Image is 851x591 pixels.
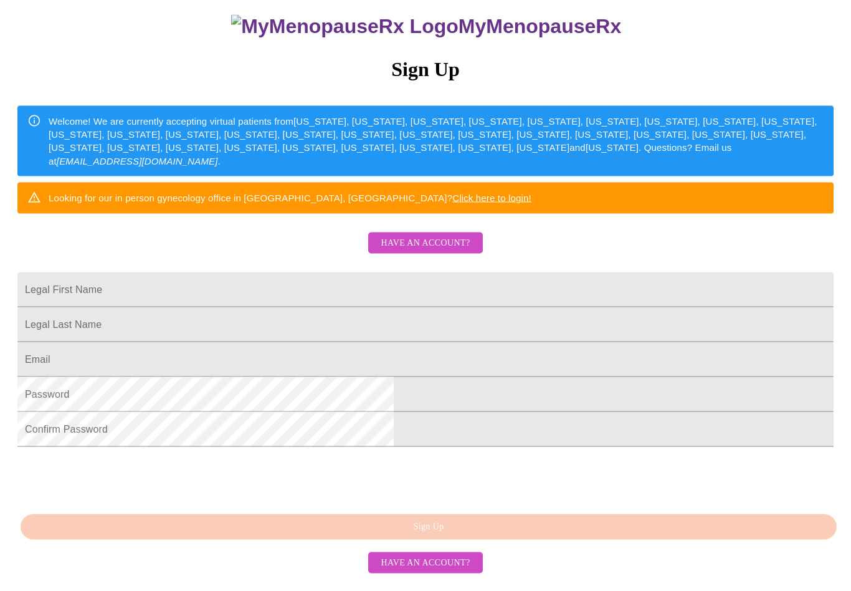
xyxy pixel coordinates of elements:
a: Have an account? [365,557,485,567]
button: Have an account? [368,552,482,574]
button: Have an account? [368,233,482,254]
a: Have an account? [365,246,485,257]
h3: Sign Up [17,58,834,81]
h3: MyMenopauseRx [19,15,834,38]
span: Have an account? [381,555,470,571]
iframe: reCAPTCHA [17,453,207,502]
a: Click here to login! [452,193,531,203]
em: [EMAIL_ADDRESS][DOMAIN_NAME] [57,156,218,166]
div: Looking for our in person gynecology office in [GEOGRAPHIC_DATA], [GEOGRAPHIC_DATA]? [49,186,531,209]
span: Have an account? [381,236,470,251]
img: MyMenopauseRx Logo [231,15,458,38]
div: Welcome! We are currently accepting virtual patients from [US_STATE], [US_STATE], [US_STATE], [US... [49,110,824,173]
